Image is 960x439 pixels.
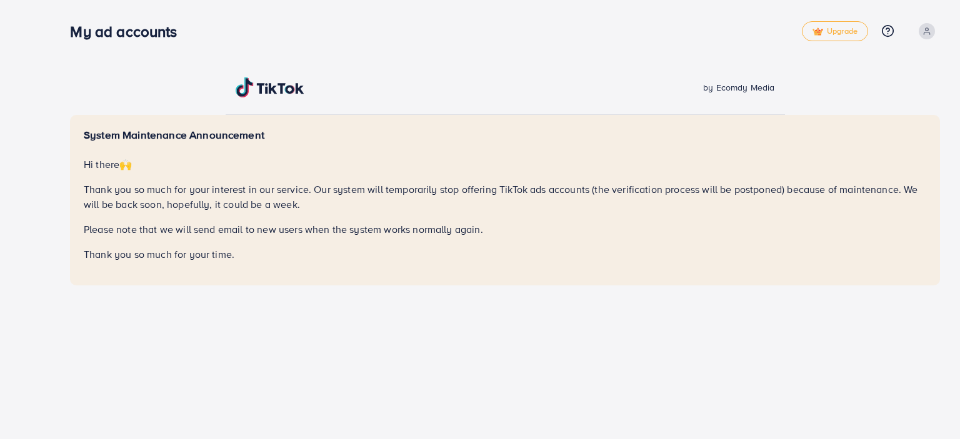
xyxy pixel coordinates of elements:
[703,81,774,94] span: by Ecomdy Media
[119,157,132,171] span: 🙌
[84,129,926,142] h5: System Maintenance Announcement
[812,27,823,36] img: tick
[236,77,304,97] img: TikTok
[802,21,868,41] a: tickUpgrade
[812,27,857,36] span: Upgrade
[70,22,187,41] h3: My ad accounts
[84,247,926,262] p: Thank you so much for your time.
[84,222,926,237] p: Please note that we will send email to new users when the system works normally again.
[84,157,926,172] p: Hi there
[84,182,926,212] p: Thank you so much for your interest in our service. Our system will temporarily stop offering Tik...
